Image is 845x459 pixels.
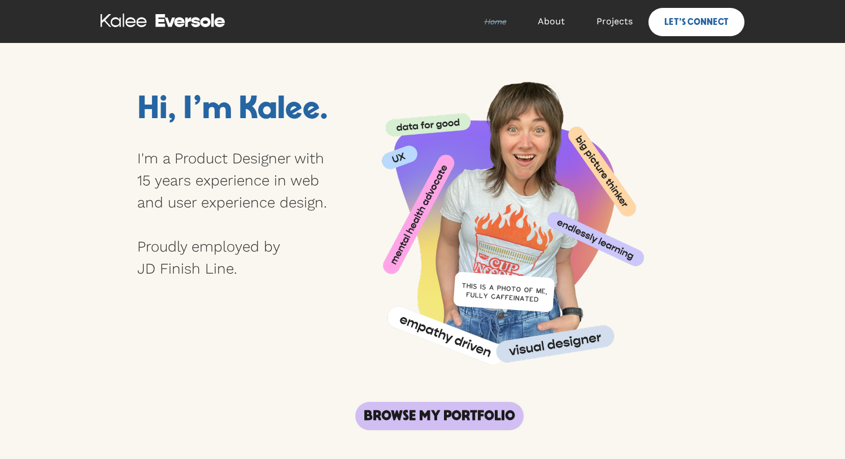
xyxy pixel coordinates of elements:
a: browse my portfolio [355,402,524,430]
a: Projects [581,5,648,38]
img: Photo of Kalee smiling with descriptions [380,43,664,368]
div: I'm a Product Designer with 15 years experience in web and user experience design. Proudly employ... [137,148,336,280]
a: let's connect [648,8,744,36]
a: Home [468,5,522,38]
a: About [522,5,581,38]
h1: Hi, I'm Kalee. [137,93,380,125]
